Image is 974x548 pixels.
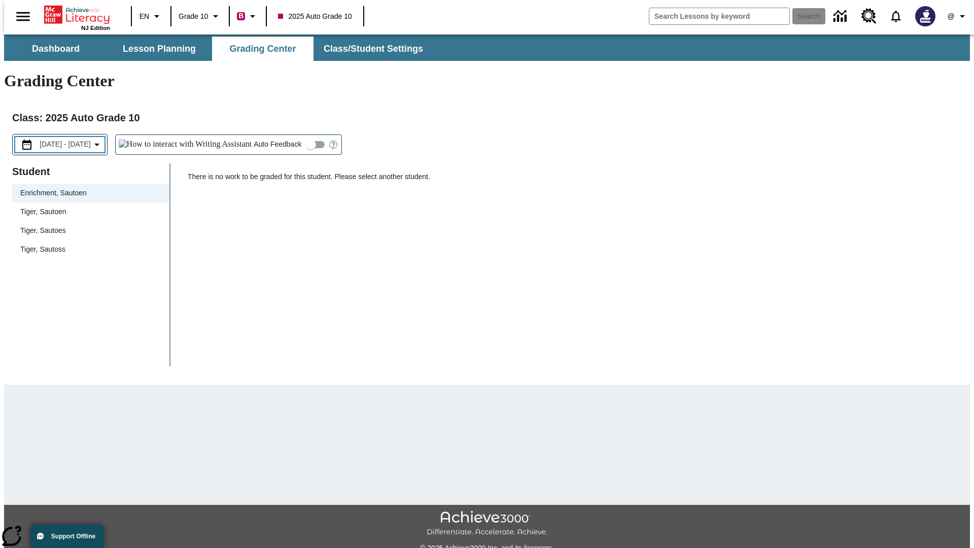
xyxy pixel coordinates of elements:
[915,6,935,26] img: Avatar
[8,2,38,31] button: Open side menu
[855,3,883,30] a: Resource Center, Will open in new tab
[44,5,110,25] a: Home
[254,139,301,150] span: Auto Feedback
[40,139,91,150] span: [DATE] - [DATE]
[20,188,161,198] span: Enrichment, Sautoen
[12,184,169,202] div: Enrichment, Sautoen
[316,37,431,61] button: Class/Student Settings
[20,225,161,236] span: Tiger, Sautoes
[12,240,169,259] div: Tiger, Sautoss
[909,3,942,29] button: Select a new avatar
[119,140,252,150] img: How to interact with Writing Assistant
[212,37,314,61] button: Grading Center
[20,207,161,217] span: Tiger, Sautoen
[51,533,95,540] span: Support Offline
[109,37,210,61] button: Lesson Planning
[12,163,169,180] p: Student
[81,25,110,31] span: NJ Edition
[91,139,103,151] svg: Collapse Date Range Filter
[17,139,103,151] button: Select the date range menu item
[179,11,208,22] span: Grade 10
[175,7,226,25] button: Grade: Grade 10, Select a grade
[883,3,909,29] a: Notifications
[30,525,103,548] button: Support Offline
[44,4,110,31] div: Home
[135,7,167,25] button: Language: EN, Select a language
[4,37,432,61] div: SubNavbar
[827,3,855,30] a: Data Center
[325,135,341,154] button: Open Help for Writing Assistant
[12,221,169,240] div: Tiger, Sautoes
[942,7,974,25] button: Profile/Settings
[427,511,547,537] img: Achieve3000 Differentiate Accelerate Achieve
[12,202,169,221] div: Tiger, Sautoen
[20,244,161,255] span: Tiger, Sautoss
[238,10,243,22] span: B
[947,11,954,22] span: @
[233,7,263,25] button: Boost Class color is violet red. Change class color
[140,11,149,22] span: EN
[4,35,970,61] div: SubNavbar
[4,72,970,90] h1: Grading Center
[649,8,789,24] input: search field
[278,11,352,22] span: 2025 Auto Grade 10
[188,172,962,190] p: There is no work to be graded for this student. Please select another student.
[5,37,107,61] button: Dashboard
[12,110,962,126] h2: Class : 2025 Auto Grade 10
